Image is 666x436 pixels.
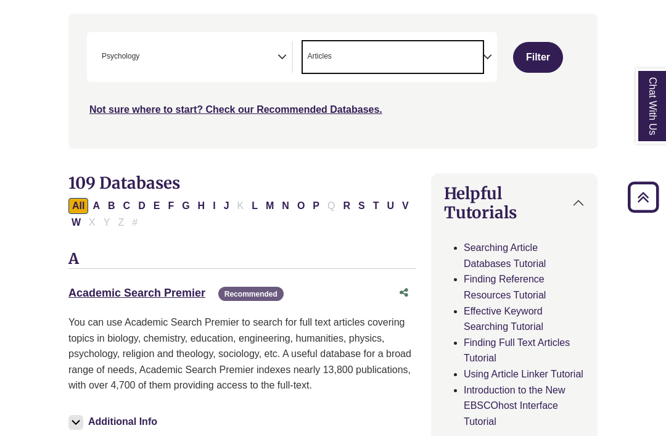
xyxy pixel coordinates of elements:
button: Filter Results M [262,198,277,214]
li: Articles [303,51,332,62]
textarea: Search [334,53,340,63]
button: Additional Info [68,413,161,430]
span: Recommended [218,287,284,301]
span: Articles [308,51,332,62]
a: Finding Full Text Articles Tutorial [464,337,570,364]
button: Filter Results G [178,198,193,214]
button: Filter Results U [383,198,398,214]
button: Submit for Search Results [513,42,564,73]
a: Not sure where to start? Check our Recommended Databases. [89,104,382,115]
button: Filter Results C [120,198,134,214]
a: Introduction to the New EBSCOhost Interface Tutorial [464,385,565,427]
h3: A [68,250,416,269]
a: Finding Reference Resources Tutorial [464,274,546,300]
textarea: Search [142,53,147,63]
a: Back to Top [623,189,663,205]
button: Filter Results R [339,198,354,214]
a: Searching Article Databases Tutorial [464,242,546,269]
a: Effective Keyword Searching Tutorial [464,306,543,332]
button: Filter Results F [164,198,178,214]
button: Filter Results N [278,198,293,214]
button: Filter Results A [89,198,104,214]
button: Helpful Tutorials [432,174,597,232]
button: Filter Results B [104,198,119,214]
span: 109 Databases [68,173,180,193]
nav: Search filters [68,14,598,148]
div: Alpha-list to filter by first letter of database name [68,200,414,227]
button: Filter Results H [194,198,209,214]
button: Filter Results V [398,198,413,214]
button: Filter Results S [355,198,369,214]
span: Psychology [102,51,139,62]
button: Filter Results L [248,198,261,214]
button: Filter Results P [309,198,323,214]
button: Filter Results O [294,198,308,214]
button: Filter Results W [68,215,84,231]
a: Using Article Linker Tutorial [464,369,583,379]
button: Filter Results D [134,198,149,214]
button: Filter Results T [369,198,383,214]
button: Filter Results I [209,198,219,214]
button: All [68,198,88,214]
button: Filter Results J [220,198,233,214]
button: Filter Results E [150,198,164,214]
li: Psychology [97,51,139,62]
p: You can use Academic Search Premier to search for full text articles covering topics in biology, ... [68,315,416,393]
a: Academic Search Premier [68,287,205,299]
button: Share this database [392,281,416,305]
